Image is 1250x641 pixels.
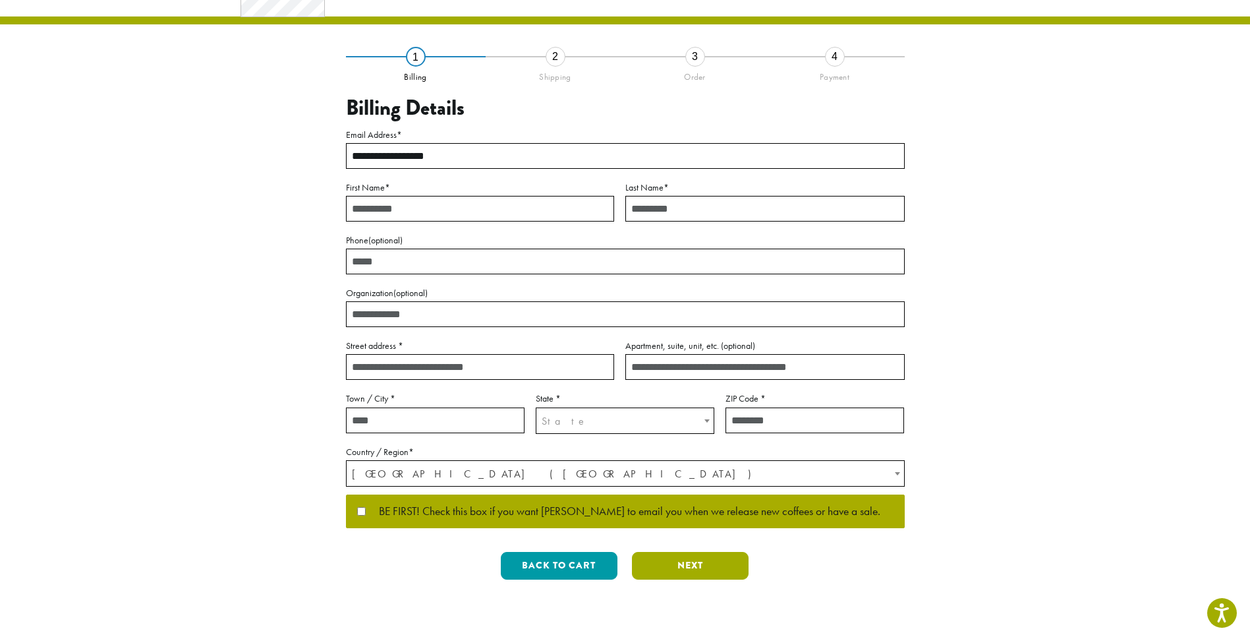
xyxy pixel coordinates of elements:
[346,67,486,82] div: Billing
[346,338,614,354] label: Street address
[632,552,749,580] button: Next
[625,179,905,196] label: Last Name
[393,287,428,299] span: (optional)
[346,285,905,301] label: Organization
[346,390,525,407] label: Town / City
[486,67,625,82] div: Shipping
[357,507,366,516] input: BE FIRST! Check this box if you want [PERSON_NAME] to email you when we release new coffees or ha...
[536,408,714,434] span: State
[346,460,905,487] span: Country / Region
[825,47,845,67] div: 4
[765,67,905,82] div: Payment
[346,127,905,143] label: Email Address
[546,47,565,67] div: 2
[501,552,617,580] button: Back to cart
[721,340,755,351] span: (optional)
[347,461,904,487] span: United States (US)
[406,47,426,67] div: 1
[346,179,614,196] label: First Name
[685,47,705,67] div: 3
[725,390,904,407] label: ZIP Code
[346,96,905,121] h3: Billing Details
[536,390,714,407] label: State
[366,506,880,518] span: BE FIRST! Check this box if you want [PERSON_NAME] to email you when we release new coffees or ha...
[625,338,905,354] label: Apartment, suite, unit, etc.
[368,234,403,246] span: (optional)
[542,414,588,428] span: State
[625,67,765,82] div: Order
